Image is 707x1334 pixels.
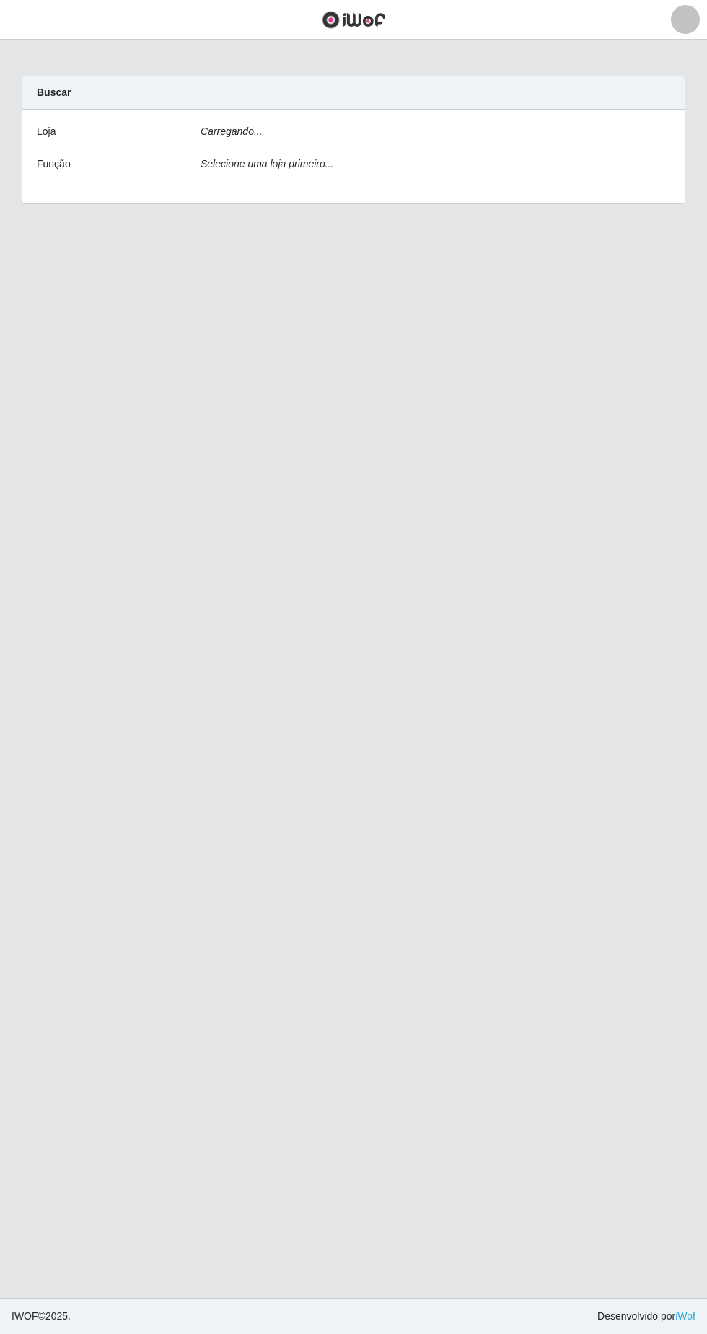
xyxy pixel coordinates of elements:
[37,156,71,172] label: Função
[201,125,263,137] i: Carregando...
[12,1309,71,1324] span: © 2025 .
[37,124,56,139] label: Loja
[201,158,333,169] i: Selecione uma loja primeiro...
[597,1309,695,1324] span: Desenvolvido por
[12,1310,38,1322] span: IWOF
[37,87,71,98] strong: Buscar
[322,11,386,29] img: CoreUI Logo
[675,1310,695,1322] a: iWof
